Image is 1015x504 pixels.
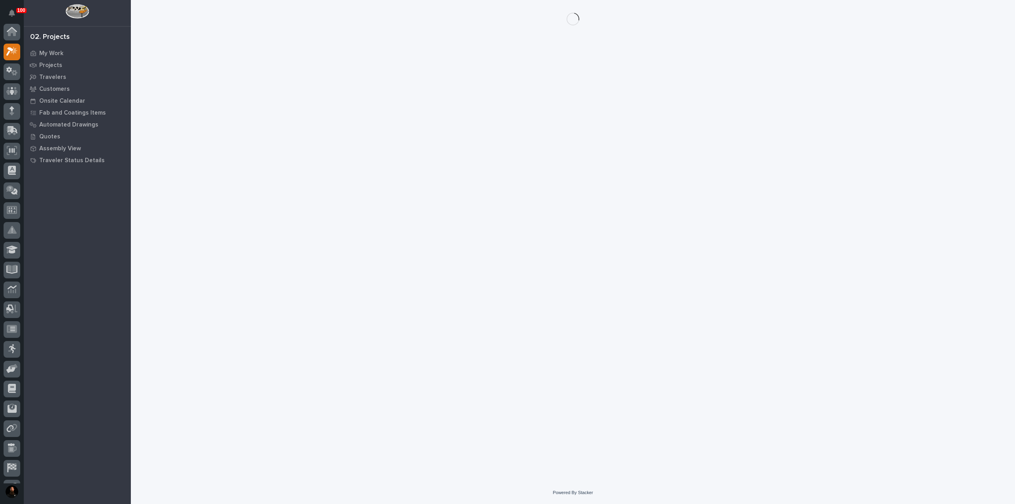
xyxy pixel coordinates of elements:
a: Traveler Status Details [24,154,131,166]
button: Notifications [4,5,20,21]
a: Assembly View [24,142,131,154]
p: Automated Drawings [39,121,98,128]
a: My Work [24,47,131,59]
a: Automated Drawings [24,119,131,130]
a: Projects [24,59,131,71]
p: Fab and Coatings Items [39,109,106,117]
a: Fab and Coatings Items [24,107,131,119]
img: Workspace Logo [65,4,89,19]
p: 100 [17,8,25,13]
a: Customers [24,83,131,95]
p: Traveler Status Details [39,157,105,164]
button: users-avatar [4,483,20,500]
p: My Work [39,50,63,57]
a: Powered By Stacker [553,490,593,495]
p: Assembly View [39,145,81,152]
div: 02. Projects [30,33,70,42]
p: Travelers [39,74,66,81]
p: Quotes [39,133,60,140]
p: Customers [39,86,70,93]
a: Travelers [24,71,131,83]
div: Notifications100 [10,10,20,22]
p: Onsite Calendar [39,98,85,105]
a: Onsite Calendar [24,95,131,107]
p: Projects [39,62,62,69]
a: Quotes [24,130,131,142]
